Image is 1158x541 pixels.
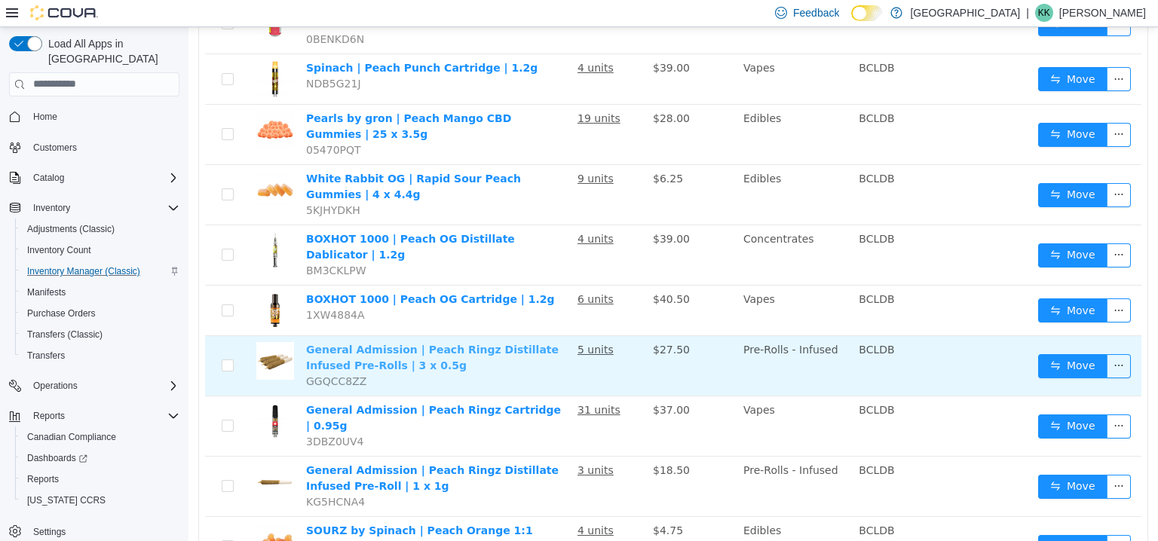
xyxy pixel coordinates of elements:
[118,237,178,249] span: BM3CKLPW
[27,407,179,425] span: Reports
[27,265,140,277] span: Inventory Manager (Classic)
[118,437,370,465] a: General Admission | Peach Ringz Distillate Infused Pre-Roll | 1 x 1g
[1038,4,1050,22] span: KK
[21,220,121,238] a: Adjustments (Classic)
[910,4,1020,22] p: [GEOGRAPHIC_DATA]
[27,199,179,217] span: Inventory
[918,448,942,472] button: icon: ellipsis
[549,258,664,309] td: Vapes
[118,348,178,360] span: GGQCC8ZZ
[68,315,106,353] img: General Admission | Peach Ringz Distillate Infused Pre-Rolls | 3 x 0.5g hero shot
[3,105,185,127] button: Home
[549,138,664,198] td: Edibles
[27,494,106,506] span: [US_STATE] CCRS
[670,266,706,278] span: BCLDB
[389,497,425,509] u: 4 units
[464,145,495,157] span: $6.25
[21,241,97,259] a: Inventory Count
[68,264,106,302] img: BOXHOT 1000 | Peach OG Cartridge | 1.2g hero shot
[15,240,185,261] button: Inventory Count
[389,85,432,97] u: 19 units
[850,387,919,411] button: icon: swapMove
[27,223,115,235] span: Adjustments (Classic)
[670,85,706,97] span: BCLDB
[1026,4,1029,22] p: |
[918,96,942,120] button: icon: ellipsis
[118,145,332,173] a: White Rabbit OG | Rapid Sour Peach Gummies | 4 x 4.4g
[33,526,66,538] span: Settings
[918,216,942,240] button: icon: ellipsis
[33,380,78,392] span: Operations
[15,324,185,345] button: Transfers (Classic)
[464,85,501,97] span: $28.00
[27,108,63,126] a: Home
[68,204,106,242] img: BOXHOT 1000 | Peach OG Distillate Dablicator | 1.2g hero shot
[118,377,372,405] a: General Admission | Peach Ringz Cartridge | 0.95g
[3,136,185,158] button: Customers
[918,508,942,532] button: icon: ellipsis
[389,437,425,449] u: 3 units
[464,206,501,218] span: $39.00
[118,177,172,189] span: 5KJHYDKH
[21,491,179,509] span: Washington CCRS
[549,369,664,429] td: Vapes
[21,470,179,488] span: Reports
[670,497,706,509] span: BCLDB
[27,307,96,319] span: Purchase Orders
[27,377,179,395] span: Operations
[389,206,425,218] u: 4 units
[33,410,65,422] span: Reports
[15,219,185,240] button: Adjustments (Classic)
[27,244,91,256] span: Inventory Count
[27,169,179,187] span: Catalog
[464,316,501,329] span: $27.50
[42,36,179,66] span: Load All Apps in [GEOGRAPHIC_DATA]
[21,262,146,280] a: Inventory Manager (Classic)
[670,437,706,449] span: BCLDB
[918,40,942,64] button: icon: ellipsis
[21,326,109,344] a: Transfers (Classic)
[793,5,839,20] span: Feedback
[1035,4,1053,22] div: Kalli King
[33,142,77,154] span: Customers
[850,96,919,120] button: icon: swapMove
[21,347,179,365] span: Transfers
[15,345,185,366] button: Transfers
[464,266,501,278] span: $40.50
[15,261,185,282] button: Inventory Manager (Classic)
[549,198,664,258] td: Concentrates
[670,377,706,389] span: BCLDB
[118,497,345,525] a: SOURZ by Spinach | Peach Orange 1:1 Gummies | 5 x 5g
[27,169,70,187] button: Catalog
[21,283,72,301] a: Manifests
[27,473,59,485] span: Reports
[670,35,706,47] span: BCLDB
[68,33,106,71] img: Spinach | Peach Punch Cartridge | 1.2g hero shot
[15,448,185,469] a: Dashboards
[68,375,106,413] img: General Admission | Peach Ringz Cartridge | 0.95g hero shot
[464,35,501,47] span: $39.00
[118,408,176,420] span: 3DBZ0UV4
[27,329,103,341] span: Transfers (Classic)
[15,469,185,490] button: Reports
[851,21,852,22] span: Dark Mode
[21,491,112,509] a: [US_STATE] CCRS
[21,304,179,322] span: Purchase Orders
[549,78,664,138] td: Edibles
[850,156,919,180] button: icon: swapMove
[21,283,179,301] span: Manifests
[850,448,919,472] button: icon: swapMove
[1059,4,1146,22] p: [PERSON_NAME]
[670,206,706,218] span: BCLDB
[118,206,326,234] a: BOXHOT 1000 | Peach OG Distillate Dablicator | 1.2g
[27,286,66,298] span: Manifests
[918,327,942,351] button: icon: ellipsis
[389,266,425,278] u: 6 units
[27,377,84,395] button: Operations
[850,327,919,351] button: icon: swapMove
[118,117,173,129] span: 05470PQT
[549,309,664,369] td: Pre-Rolls - Infused
[118,282,176,294] span: 1XW4884A
[27,521,179,540] span: Settings
[15,282,185,303] button: Manifests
